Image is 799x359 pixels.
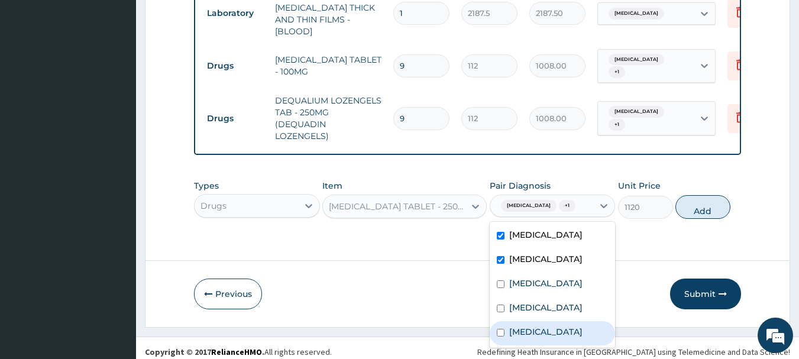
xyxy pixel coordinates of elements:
[6,236,225,277] textarea: Type your message and hit 'Enter'
[22,59,48,89] img: d_794563401_company_1708531726252_794563401
[509,302,583,313] label: [MEDICAL_DATA]
[609,119,625,131] span: + 1
[211,347,262,357] a: RelianceHMO
[477,346,790,358] div: Redefining Heath Insurance in [GEOGRAPHIC_DATA] using Telemedicine and Data Science!
[490,180,551,192] label: Pair Diagnosis
[145,347,264,357] strong: Copyright © 2017 .
[201,2,269,24] td: Laboratory
[609,54,664,66] span: [MEDICAL_DATA]
[269,89,387,148] td: DEQUALIUM LOZENGELS TAB - 250MG (DEQUADIN LOZENGELS)
[609,8,664,20] span: [MEDICAL_DATA]
[559,200,575,212] span: + 1
[201,55,269,77] td: Drugs
[322,180,342,192] label: Item
[618,180,661,192] label: Unit Price
[62,66,199,82] div: Chat with us now
[509,277,583,289] label: [MEDICAL_DATA]
[69,105,163,225] span: We're online!
[670,279,741,309] button: Submit
[609,106,664,118] span: [MEDICAL_DATA]
[509,253,583,265] label: [MEDICAL_DATA]
[194,279,262,309] button: Previous
[329,200,466,212] div: [MEDICAL_DATA] TABLET - 250MG (ZINNAT)
[269,48,387,83] td: [MEDICAL_DATA] TABLET - 100MG
[501,200,557,212] span: [MEDICAL_DATA]
[675,195,730,219] button: Add
[200,200,227,212] div: Drugs
[609,66,625,78] span: + 1
[509,326,583,338] label: [MEDICAL_DATA]
[194,6,222,34] div: Minimize live chat window
[509,229,583,241] label: [MEDICAL_DATA]
[201,108,269,130] td: Drugs
[194,181,219,191] label: Types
